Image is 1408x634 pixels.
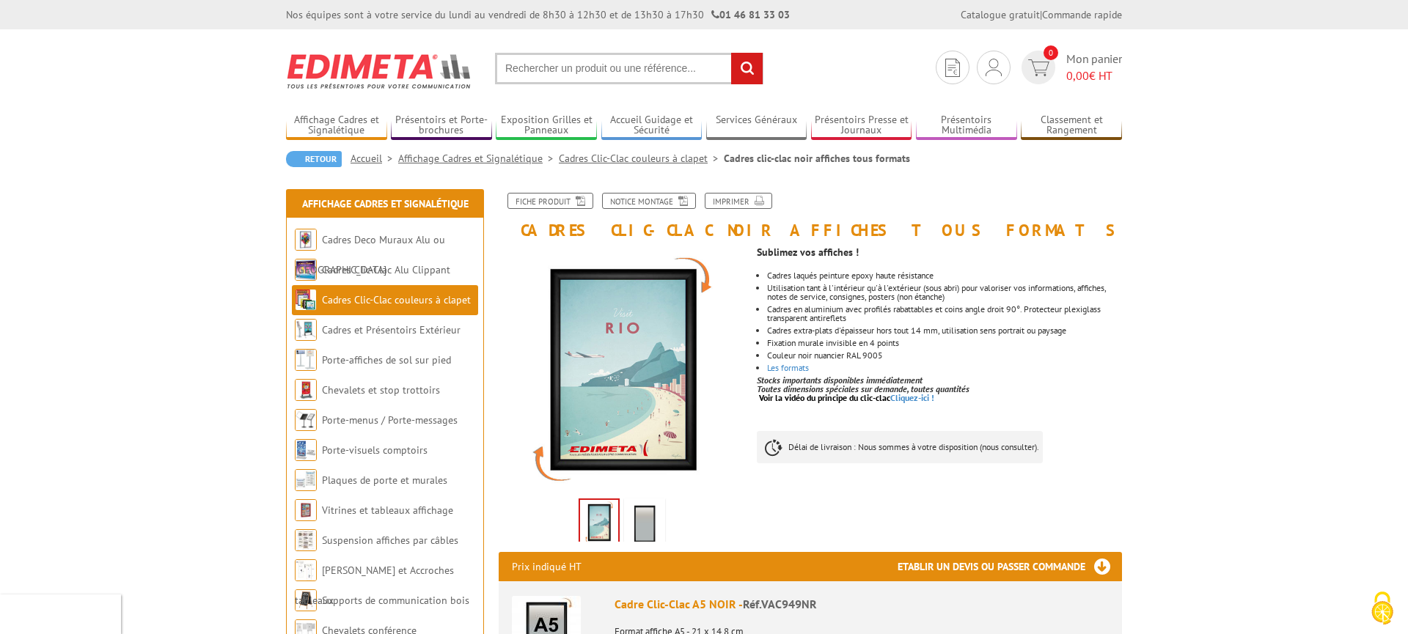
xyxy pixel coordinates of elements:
[295,319,317,341] img: Cadres et Présentoirs Extérieur
[767,284,1122,301] li: Utilisation tant à l'intérieur qu'à l'extérieur (sous abri) pour valoriser vos informations, affi...
[724,151,910,166] li: Cadres clic-clac noir affiches tous formats
[757,431,1043,463] p: Délai de livraison : Nous sommes à votre disposition (nous consulter).
[322,413,458,427] a: Porte-menus / Porte-messages
[759,392,890,403] span: Voir la vidéo du principe du clic-clac
[731,53,763,84] input: rechercher
[322,353,451,366] a: Porte-affiches de sol sur pied
[507,193,593,209] a: Fiche produit
[499,246,746,493] img: cadres_aluminium_clic_clac_vac949nr.jpg
[295,564,454,607] a: [PERSON_NAME] et Accroches tableaux
[615,596,1109,613] div: Cadre Clic-Clac A5 NOIR -
[1028,59,1049,76] img: devis rapide
[811,114,912,138] a: Présentoirs Presse et Journaux
[1066,67,1122,84] span: € HT
[898,552,1122,581] h3: Etablir un devis ou passer commande
[286,114,387,138] a: Affichage Cadres et Signalétique
[1021,114,1122,138] a: Classement et Rangement
[627,501,662,547] img: cadre_noir_vide.jpg
[580,500,618,545] img: cadres_aluminium_clic_clac_vac949nr.jpg
[295,469,317,491] img: Plaques de porte et murales
[351,152,398,165] a: Accueil
[767,326,1122,335] li: Cadres extra-plats d'épaisseur hors tout 14 mm, utilisation sens portrait ou paysage
[767,271,1122,280] li: Cadres laqués peinture epoxy haute résistance
[705,193,772,209] a: Imprimer
[322,473,447,487] a: Plaques de porte et murales
[286,44,473,98] img: Edimeta
[916,114,1017,138] a: Présentoirs Multimédia
[302,197,469,210] a: Affichage Cadres et Signalétique
[286,151,342,167] a: Retour
[559,152,724,165] a: Cadres Clic-Clac couleurs à clapet
[391,114,492,138] a: Présentoirs et Porte-brochures
[1042,8,1122,21] a: Commande rapide
[743,597,817,611] span: Réf.VAC949NR
[1044,45,1058,60] span: 0
[602,193,696,209] a: Notice Montage
[512,552,582,581] p: Prix indiqué HT
[706,114,807,138] a: Services Généraux
[322,594,469,607] a: Supports de communication bois
[1364,590,1401,627] img: Cookies (fenêtre modale)
[295,409,317,431] img: Porte-menus / Porte-messages
[601,114,703,138] a: Accueil Guidage et Sécurité
[295,379,317,401] img: Chevalets et stop trottoirs
[286,7,790,22] div: Nos équipes sont à votre service du lundi au vendredi de 8h30 à 12h30 et de 13h30 à 17h30
[496,114,597,138] a: Exposition Grilles et Panneaux
[495,53,763,84] input: Rechercher un produit ou une référence...
[322,323,461,336] a: Cadres et Présentoirs Extérieur
[757,375,923,386] em: Stocks importants disponibles immédiatement
[757,383,969,394] em: Toutes dimensions spéciales sur demande, toutes quantités
[767,339,1122,347] li: Fixation murale invisible en 4 points
[1066,68,1089,83] span: 0,00
[322,504,453,517] a: Vitrines et tableaux affichage
[945,59,960,77] img: devis rapide
[767,351,1122,360] li: Couleur noir nuancier RAL 9005
[295,559,317,581] img: Cimaises et Accroches tableaux
[1357,584,1408,634] button: Cookies (fenêtre modale)
[1066,51,1122,84] span: Mon panier
[398,152,559,165] a: Affichage Cadres et Signalétique
[322,263,450,276] a: Cadres Clic-Clac Alu Clippant
[295,529,317,551] img: Suspension affiches par câbles
[295,229,317,251] img: Cadres Deco Muraux Alu ou Bois
[711,8,790,21] strong: 01 46 81 33 03
[322,534,458,547] a: Suspension affiches par câbles
[767,362,809,373] a: Les formats
[295,349,317,371] img: Porte-affiches de sol sur pied
[961,8,1040,21] a: Catalogue gratuit
[986,59,1002,76] img: devis rapide
[322,383,440,397] a: Chevalets et stop trottoirs
[1018,51,1122,84] a: devis rapide 0 Mon panier 0,00€ HT
[322,293,471,306] a: Cadres Clic-Clac couleurs à clapet
[295,439,317,461] img: Porte-visuels comptoirs
[322,443,428,457] a: Porte-visuels comptoirs
[757,248,1122,257] p: Sublimez vos affiches !
[961,7,1122,22] div: |
[295,233,445,276] a: Cadres Deco Muraux Alu ou [GEOGRAPHIC_DATA]
[295,289,317,311] img: Cadres Clic-Clac couleurs à clapet
[759,392,934,403] a: Voir la vidéo du principe du clic-clacCliquez-ici !
[767,305,1122,322] li: Cadres en aluminium avec profilés rabattables et coins angle droit 90°. Protecteur plexiglass tra...
[295,499,317,521] img: Vitrines et tableaux affichage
